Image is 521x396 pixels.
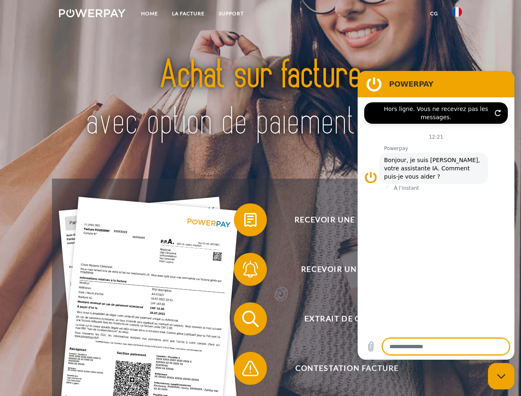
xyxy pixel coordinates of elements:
[246,302,448,335] span: Extrait de compte
[79,40,442,158] img: title-powerpay_fr.svg
[134,6,165,21] a: Home
[165,6,212,21] a: LA FACTURE
[234,352,448,385] button: Contestation Facture
[240,259,261,280] img: qb_bell.svg
[240,210,261,230] img: qb_bill.svg
[488,363,514,389] iframe: Bouton de lancement de la fenêtre de messagerie, conversation en cours
[423,6,445,21] a: CG
[212,6,251,21] a: Support
[234,302,448,335] button: Extrait de compte
[452,7,462,17] img: fr
[358,71,514,360] iframe: Fenêtre de messagerie
[240,309,261,329] img: qb_search.svg
[234,203,448,236] button: Recevoir une facture ?
[246,352,448,385] span: Contestation Facture
[246,253,448,286] span: Recevoir un rappel?
[240,358,261,379] img: qb_warning.svg
[59,9,125,17] img: logo-powerpay-white.svg
[234,253,448,286] button: Recevoir un rappel?
[246,203,448,236] span: Recevoir une facture ?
